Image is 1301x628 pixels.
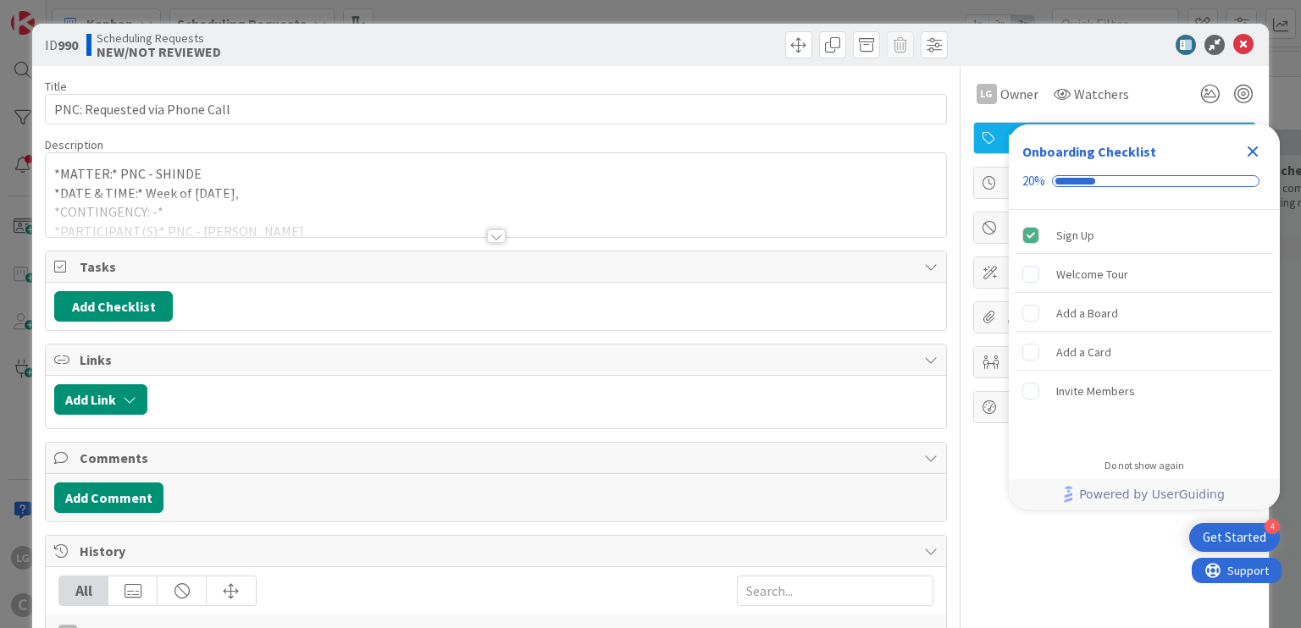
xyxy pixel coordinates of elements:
div: Sign Up is complete. [1016,217,1273,254]
span: Metrics [1008,397,1225,417]
label: Title [45,79,67,94]
div: Do not show again [1104,459,1184,472]
div: Open Get Started checklist, remaining modules: 4 [1189,523,1280,552]
p: *MATTER:* PNC - SHINDE [54,164,937,184]
div: Welcome Tour [1056,264,1128,284]
span: Watchers [1074,84,1129,104]
span: Support [36,3,77,23]
span: Links [80,350,915,370]
button: Add Comment [54,482,163,513]
b: NEW/NOT REVIEWED [97,45,221,58]
span: Tasks [80,256,915,277]
div: LG [977,84,997,104]
div: Invite Members [1056,381,1135,401]
div: Add a Card is incomplete. [1016,333,1273,371]
div: Close Checklist [1239,138,1266,165]
b: 990 [58,36,78,53]
p: *DATE & TIME:* Week of [DATE], [54,184,937,203]
span: Scheduling Requests [97,31,221,45]
div: Welcome Tour is incomplete. [1016,256,1273,293]
div: Invite Members is incomplete. [1016,372,1273,410]
div: Footer [1009,479,1280,510]
div: Onboarding Checklist [1022,141,1156,162]
a: Powered by UserGuiding [1017,479,1271,510]
div: Add a Board [1056,303,1118,323]
div: Checklist items [1009,210,1280,448]
span: ID [45,35,78,55]
span: Owner [1000,84,1038,104]
div: 20% [1022,174,1045,189]
div: Add a Card [1056,342,1111,362]
span: Powered by UserGuiding [1079,484,1225,504]
span: Description [45,137,103,152]
span: Dates [1008,173,1225,193]
button: Add Link [54,384,147,415]
span: Mirrors [1008,352,1225,372]
span: Custom Fields [1008,262,1225,283]
div: Get Started [1203,529,1266,546]
input: type card name here... [45,94,946,124]
div: Add a Board is incomplete. [1016,295,1273,332]
div: 4 [1265,519,1280,534]
span: NOT STARTED/LABELED [1008,128,1225,148]
input: Search... [737,576,933,606]
span: Block [1008,218,1225,238]
span: History [80,541,915,561]
div: All [59,576,108,605]
div: Sign Up [1056,225,1094,245]
button: Add Checklist [54,291,173,322]
div: Checklist progress: 20% [1022,174,1266,189]
span: Comments [80,448,915,468]
span: Attachments [1008,307,1225,328]
div: Checklist Container [1009,124,1280,510]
